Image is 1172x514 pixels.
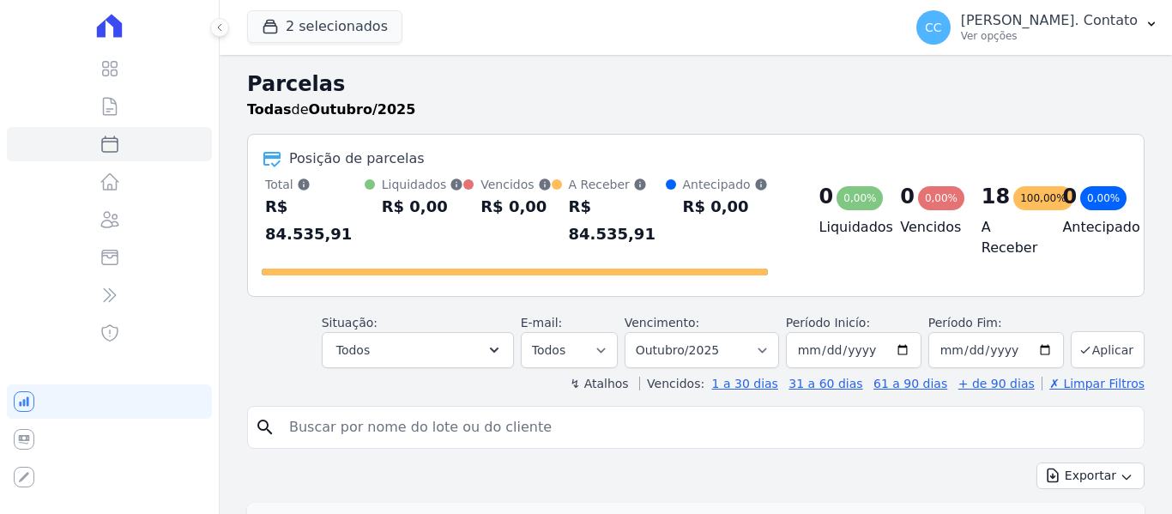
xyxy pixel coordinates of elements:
label: Período Inicío: [786,316,870,330]
p: de [247,100,415,120]
div: R$ 0,00 [683,193,768,221]
h2: Parcelas [247,69,1145,100]
div: 0 [819,183,834,210]
button: 2 selecionados [247,10,402,43]
button: CC [PERSON_NAME]. Contato Ver opções [903,3,1172,51]
strong: Todas [247,101,292,118]
div: A Receber [569,176,666,193]
i: search [255,417,275,438]
a: 61 a 90 dias [873,377,947,390]
a: ✗ Limpar Filtros [1042,377,1145,390]
span: CC [925,21,942,33]
button: Exportar [1036,463,1145,489]
span: Todos [336,340,370,360]
a: 31 a 60 dias [788,377,862,390]
div: Total [265,176,365,193]
button: Todos [322,332,514,368]
p: Ver opções [961,29,1138,43]
label: E-mail: [521,316,563,330]
div: 18 [982,183,1010,210]
a: + de 90 dias [958,377,1035,390]
p: [PERSON_NAME]. Contato [961,12,1138,29]
label: Vencidos: [639,377,704,390]
div: Posição de parcelas [289,148,425,169]
div: R$ 84.535,91 [265,193,365,248]
label: Situação: [322,316,378,330]
label: Vencimento: [625,316,699,330]
label: Período Fim: [928,314,1064,332]
div: 0 [900,183,915,210]
div: Antecipado [683,176,768,193]
label: ↯ Atalhos [570,377,628,390]
h4: A Receber [982,217,1036,258]
div: 0,00% [918,186,964,210]
h4: Vencidos [900,217,954,238]
div: 0 [1062,183,1077,210]
strong: Outubro/2025 [309,101,416,118]
div: R$ 0,00 [480,193,551,221]
div: 100,00% [1013,186,1072,210]
button: Aplicar [1071,331,1145,368]
div: Liquidados [382,176,464,193]
div: 0,00% [1080,186,1127,210]
div: R$ 0,00 [382,193,464,221]
h4: Antecipado [1062,217,1116,238]
h4: Liquidados [819,217,873,238]
div: Vencidos [480,176,551,193]
div: R$ 84.535,91 [569,193,666,248]
input: Buscar por nome do lote ou do cliente [279,410,1137,444]
a: 1 a 30 dias [712,377,778,390]
div: 0,00% [837,186,883,210]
